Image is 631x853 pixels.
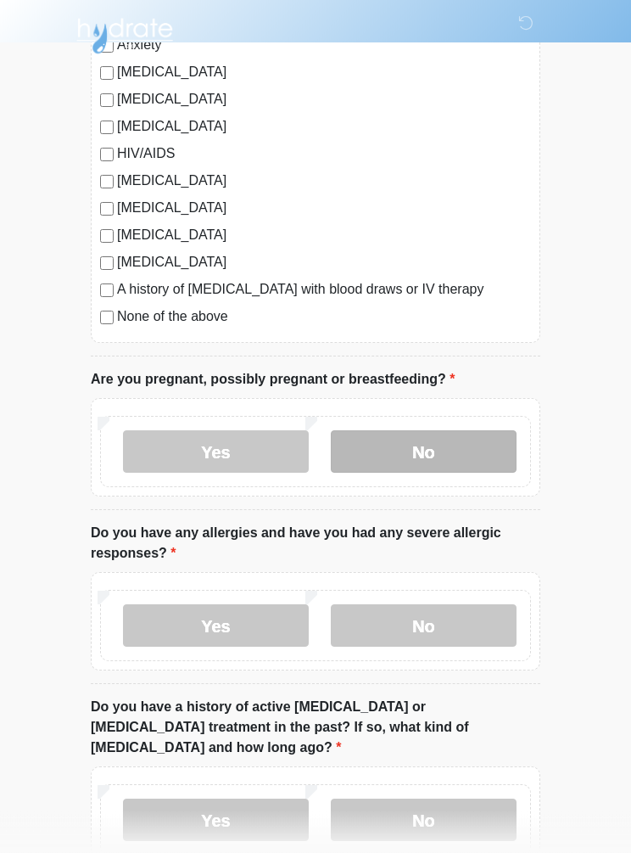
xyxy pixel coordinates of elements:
[100,203,114,216] input: [MEDICAL_DATA]
[117,253,531,273] label: [MEDICAL_DATA]
[100,121,114,135] input: [MEDICAL_DATA]
[91,370,455,390] label: Are you pregnant, possibly pregnant or breastfeeding?
[100,149,114,162] input: HIV/AIDS
[74,13,176,55] img: Hydrate IV Bar - Flagstaff Logo
[123,605,309,648] label: Yes
[117,226,531,246] label: [MEDICAL_DATA]
[117,171,531,192] label: [MEDICAL_DATA]
[123,800,309,842] label: Yes
[331,800,517,842] label: No
[117,307,531,328] label: None of the above
[100,176,114,189] input: [MEDICAL_DATA]
[91,524,540,564] label: Do you have any allergies and have you had any severe allergic responses?
[117,144,531,165] label: HIV/AIDS
[331,605,517,648] label: No
[331,431,517,474] label: No
[117,280,531,300] label: A history of [MEDICAL_DATA] with blood draws or IV therapy
[100,257,114,271] input: [MEDICAL_DATA]
[100,284,114,298] input: A history of [MEDICAL_DATA] with blood draws or IV therapy
[117,63,531,83] label: [MEDICAL_DATA]
[100,94,114,108] input: [MEDICAL_DATA]
[100,230,114,244] input: [MEDICAL_DATA]
[91,698,540,759] label: Do you have a history of active [MEDICAL_DATA] or [MEDICAL_DATA] treatment in the past? If so, wh...
[117,90,531,110] label: [MEDICAL_DATA]
[117,117,531,137] label: [MEDICAL_DATA]
[100,67,114,81] input: [MEDICAL_DATA]
[100,311,114,325] input: None of the above
[117,199,531,219] label: [MEDICAL_DATA]
[123,431,309,474] label: Yes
